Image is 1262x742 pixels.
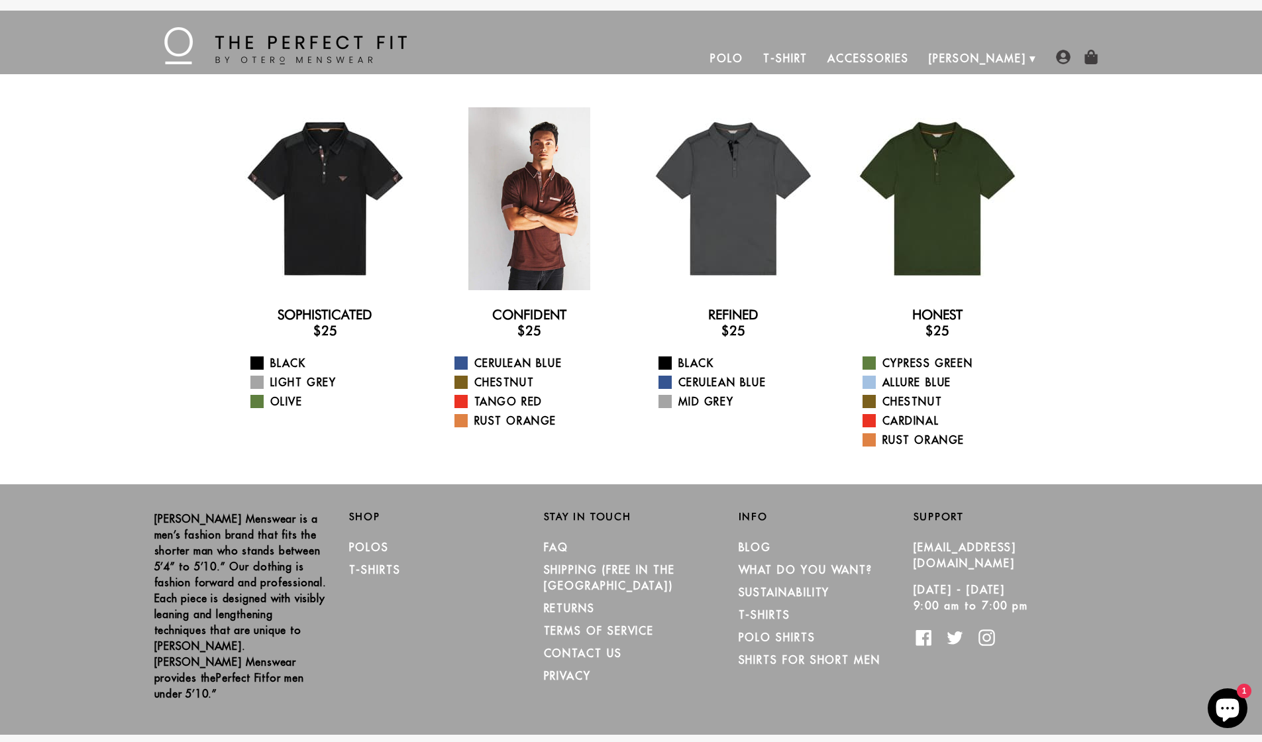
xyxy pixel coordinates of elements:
[234,323,417,339] h3: $25
[863,355,1029,371] a: Cypress Green
[1084,50,1098,64] img: shopping-bag-icon.png
[544,511,719,523] h2: Stay in Touch
[739,511,914,523] h2: Info
[739,631,815,644] a: Polo Shirts
[278,307,372,323] a: Sophisticated
[250,355,417,371] a: Black
[492,307,566,323] a: Confident
[708,307,759,323] a: Refined
[544,624,655,637] a: TERMS OF SERVICE
[642,323,825,339] h3: $25
[454,394,621,409] a: Tango Red
[914,541,1017,570] a: [EMAIL_ADDRESS][DOMAIN_NAME]
[863,432,1029,448] a: Rust Orange
[454,374,621,390] a: Chestnut
[250,374,417,390] a: Light Grey
[739,653,880,666] a: Shirts for Short Men
[349,563,401,576] a: T-Shirts
[846,323,1029,339] h3: $25
[658,355,825,371] a: Black
[349,541,390,554] a: Polos
[817,42,918,74] a: Accessories
[700,42,753,74] a: Polo
[544,602,595,615] a: RETURNS
[544,647,622,660] a: CONTACT US
[1056,50,1071,64] img: user-account-icon.png
[164,27,407,64] img: The Perfect Fit - by Otero Menswear - Logo
[349,511,524,523] h2: Shop
[739,608,790,621] a: T-Shirts
[739,586,830,599] a: Sustainability
[454,413,621,429] a: Rust Orange
[454,355,621,371] a: Cerulean Blue
[216,671,266,684] strong: Perfect Fit
[753,42,817,74] a: T-Shirt
[863,394,1029,409] a: Chestnut
[914,511,1108,523] h2: Support
[154,511,329,702] p: [PERSON_NAME] Menswear is a men’s fashion brand that fits the shorter man who stands between 5’4”...
[919,42,1036,74] a: [PERSON_NAME]
[438,323,621,339] h3: $25
[863,374,1029,390] a: Allure Blue
[739,563,873,576] a: What Do You Want?
[250,394,417,409] a: Olive
[544,669,591,682] a: PRIVACY
[658,394,825,409] a: Mid Grey
[544,563,675,592] a: SHIPPING (Free in the [GEOGRAPHIC_DATA])
[658,374,825,390] a: Cerulean Blue
[739,541,772,554] a: Blog
[914,582,1088,613] p: [DATE] - [DATE] 9:00 am to 7:00 pm
[912,307,963,323] a: Honest
[1204,688,1251,731] inbox-online-store-chat: Shopify online store chat
[863,413,1029,429] a: Cardinal
[544,541,569,554] a: FAQ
